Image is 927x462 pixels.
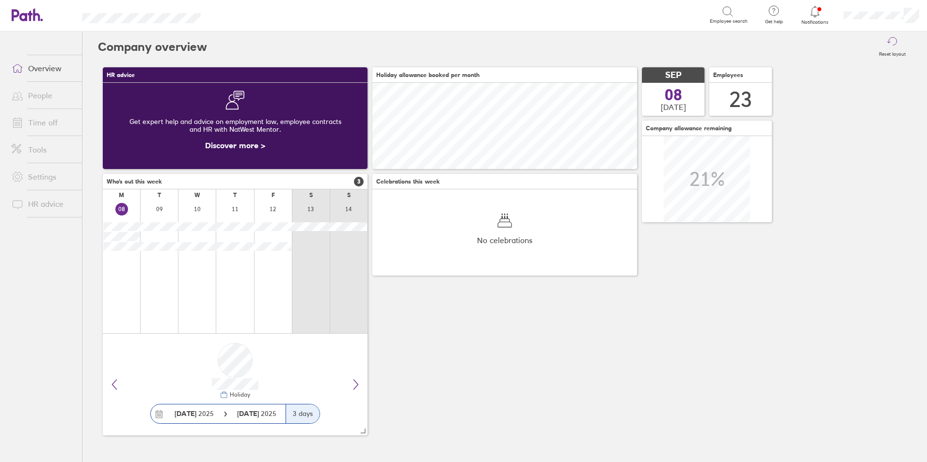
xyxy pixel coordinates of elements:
div: M [119,192,124,199]
label: Reset layout [873,48,911,57]
span: Notifications [799,19,831,25]
span: Who's out this week [107,178,162,185]
a: Tools [4,140,82,159]
span: Employees [713,72,743,78]
span: 3 [354,177,364,186]
a: People [4,86,82,105]
span: No celebrations [477,236,532,245]
button: Reset layout [873,31,911,62]
a: Settings [4,167,82,186]
div: Search [227,10,252,19]
strong: [DATE] [175,409,196,418]
a: Overview [4,59,82,78]
div: F [272,192,275,199]
strong: [DATE] [237,409,261,418]
span: HR advice [107,72,135,78]
span: Get help [758,19,790,25]
span: Celebrations this week [376,178,440,185]
span: 2025 [175,410,214,417]
span: Holiday allowance booked per month [376,72,479,78]
a: Discover more > [205,140,265,150]
div: Get expert help and advice on employment law, employee contracts and HR with NatWest Mentor. [111,110,360,141]
div: W [194,192,200,199]
span: Employee search [710,18,748,24]
div: S [347,192,351,199]
a: Notifications [799,5,831,25]
div: S [309,192,313,199]
div: T [158,192,161,199]
h2: Company overview [98,31,207,62]
div: 23 [729,87,752,112]
div: 3 days [286,404,320,423]
span: [DATE] [661,103,686,111]
div: Holiday [228,391,250,398]
div: T [233,192,237,199]
a: HR advice [4,194,82,214]
span: 08 [665,87,682,103]
span: Company allowance remaining [646,125,732,132]
a: Time off [4,113,82,132]
span: SEP [665,70,682,80]
span: 2025 [237,410,276,417]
